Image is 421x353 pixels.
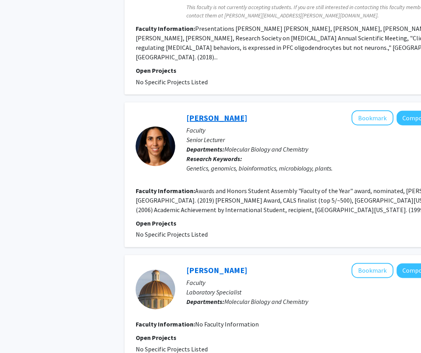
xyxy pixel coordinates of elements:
span: No Specific Projects Listed [136,78,208,86]
b: Faculty Information: [136,321,195,328]
a: [PERSON_NAME] [186,266,247,275]
b: Research Keywords: [186,155,242,163]
b: Faculty Information: [136,187,195,195]
span: No Faculty Information [195,321,259,328]
span: Molecular Biology and Chemistry [224,298,309,306]
button: Add Rodolfo Hamblin to Bookmarks [352,263,394,278]
b: Departments: [186,298,224,306]
span: Molecular Biology and Chemistry [224,145,309,153]
b: Faculty Information: [136,25,195,32]
span: No Specific Projects Listed [136,231,208,239]
b: Departments: [186,145,224,153]
iframe: Chat [6,317,34,347]
button: Add Denise Tombolato-Terzic to Bookmarks [352,110,394,125]
a: [PERSON_NAME] [186,113,247,123]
